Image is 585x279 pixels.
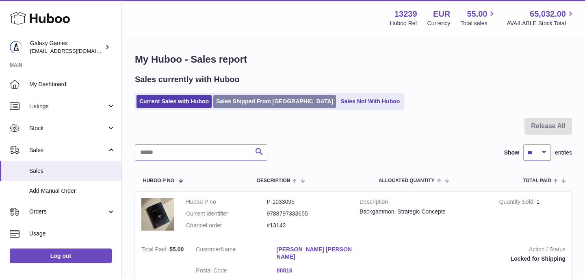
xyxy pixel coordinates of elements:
strong: EUR [433,9,450,20]
dt: Postal Code [196,267,277,277]
span: 65,032.00 [530,9,566,20]
h1: My Huboo - Sales report [135,53,572,66]
strong: Action / Status [369,246,565,255]
strong: Description [360,198,487,208]
dt: Current identifier [186,210,267,218]
a: Current Sales with Huboo [136,95,212,108]
span: Total sales [460,20,496,27]
span: Add Manual Order [29,187,115,195]
span: My Dashboard [29,81,115,88]
span: entries [555,149,572,157]
span: Sales [29,146,107,154]
span: [EMAIL_ADDRESS][DOMAIN_NAME] [30,48,119,54]
span: Listings [29,102,107,110]
dd: P-1033095 [267,198,348,206]
div: Huboo Ref [390,20,417,27]
a: 55.00 Total sales [460,9,496,27]
span: Total paid [523,178,551,183]
img: shop@backgammongalaxy.com [10,41,22,53]
span: Customer [196,246,221,253]
div: Locked for Shipping [369,255,565,263]
span: Huboo P no [143,178,174,183]
span: ALLOCATED Quantity [379,178,435,183]
td: 1 [493,192,572,240]
div: Backgammon, Strategic Concepts [360,208,487,216]
dt: Channel order [186,222,267,229]
div: Galaxy Games [30,39,103,55]
dt: Huboo P no [186,198,267,206]
label: Show [504,149,519,157]
img: 1740399091.jpg [141,198,174,231]
strong: 13239 [394,9,417,20]
span: AVAILABLE Stock Total [507,20,575,27]
h2: Sales currently with Huboo [135,74,240,85]
dd: 9788797333655 [267,210,348,218]
a: 80816 [277,267,357,275]
a: 65,032.00 AVAILABLE Stock Total [507,9,575,27]
a: Log out [10,248,112,263]
div: Currency [427,20,451,27]
span: 55.00 [169,246,184,253]
a: [PERSON_NAME] [PERSON_NAME] [277,246,357,261]
strong: Total Paid [141,246,169,255]
span: Stock [29,124,107,132]
span: Usage [29,230,115,238]
strong: Quantity Sold [499,198,537,207]
a: Sales Shipped From [GEOGRAPHIC_DATA] [213,95,336,108]
dt: Name [196,246,277,263]
span: Sales [29,167,115,175]
span: Orders [29,208,107,216]
dd: #13142 [267,222,348,229]
span: 55.00 [467,9,487,20]
a: Sales Not With Huboo [338,95,403,108]
span: Description [257,178,290,183]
